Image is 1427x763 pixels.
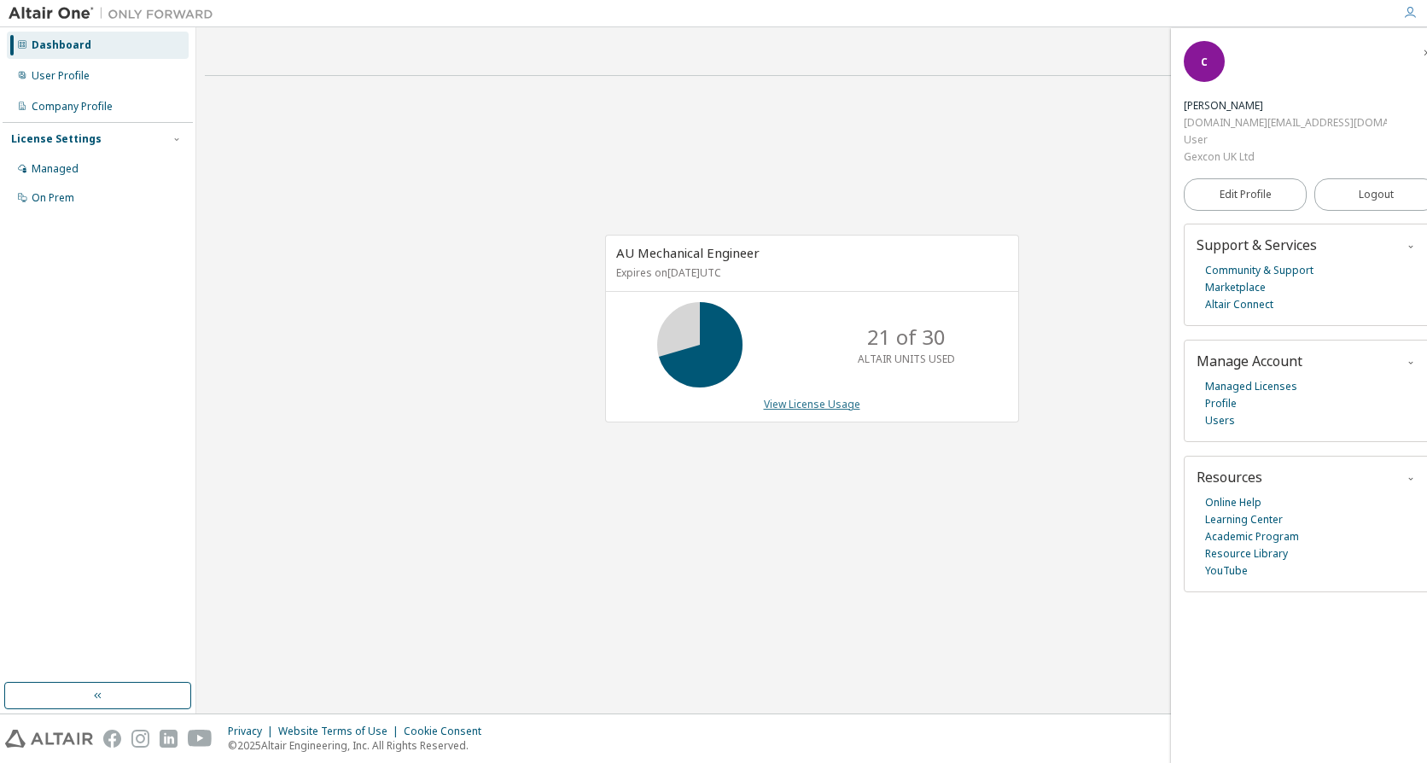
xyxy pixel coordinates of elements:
div: Cookie Consent [404,725,492,738]
a: Altair Connect [1205,296,1273,313]
a: Community & Support [1205,262,1313,279]
a: Resource Library [1205,545,1288,562]
div: Dashboard [32,38,91,52]
span: AU Mechanical Engineer [616,244,760,261]
p: ALTAIR UNITS USED [858,352,955,366]
img: instagram.svg [131,730,149,748]
div: License Settings [11,132,102,146]
div: Gexcon UK Ltd [1184,149,1387,166]
a: Marketplace [1205,279,1266,296]
a: YouTube [1205,562,1248,580]
img: Altair One [9,5,222,22]
div: User Profile [32,69,90,83]
span: C [1201,55,1208,69]
img: altair_logo.svg [5,730,93,748]
a: Managed Licenses [1205,378,1297,395]
div: [DOMAIN_NAME][EMAIL_ADDRESS][DOMAIN_NAME] [1184,114,1387,131]
div: On Prem [32,191,74,205]
a: Users [1205,412,1235,429]
span: Edit Profile [1220,188,1272,201]
div: Privacy [228,725,278,738]
span: Resources [1197,468,1262,486]
a: View License Usage [764,397,860,411]
div: User [1184,131,1387,149]
img: facebook.svg [103,730,121,748]
div: Chris Gold [1184,97,1387,114]
img: youtube.svg [188,730,213,748]
a: Edit Profile [1184,178,1307,211]
a: Learning Center [1205,511,1283,528]
div: Website Terms of Use [278,725,404,738]
a: Online Help [1205,494,1261,511]
p: Expires on [DATE] UTC [616,265,1004,280]
img: linkedin.svg [160,730,178,748]
div: Managed [32,162,79,176]
a: Academic Program [1205,528,1299,545]
span: Manage Account [1197,352,1302,370]
p: 21 of 30 [867,323,946,352]
span: Support & Services [1197,236,1317,254]
p: © 2025 Altair Engineering, Inc. All Rights Reserved. [228,738,492,753]
div: Company Profile [32,100,113,114]
a: Profile [1205,395,1237,412]
span: Logout [1359,186,1394,203]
